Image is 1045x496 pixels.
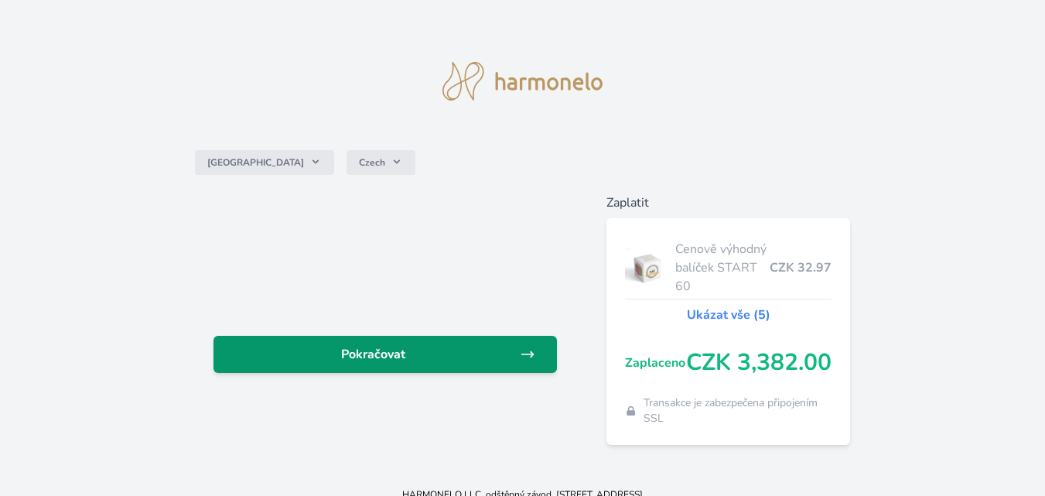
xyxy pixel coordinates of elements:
button: [GEOGRAPHIC_DATA] [195,150,334,175]
span: [GEOGRAPHIC_DATA] [207,156,304,169]
h6: Zaplatit [606,193,850,212]
span: Transakce je zabezpečena připojením SSL [644,395,832,426]
a: Pokračovat [213,336,557,373]
img: logo.svg [442,62,603,101]
span: Cenově výhodný balíček START 60 [675,240,770,296]
span: Pokračovat [226,345,520,364]
span: Czech [359,156,385,169]
a: Ukázat vše (5) [687,306,770,324]
span: CZK 3,382.00 [686,349,832,377]
span: Zaplaceno [625,354,686,372]
img: start.jpg [625,248,669,287]
span: CZK 32.97 [770,258,832,277]
button: Czech [347,150,415,175]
